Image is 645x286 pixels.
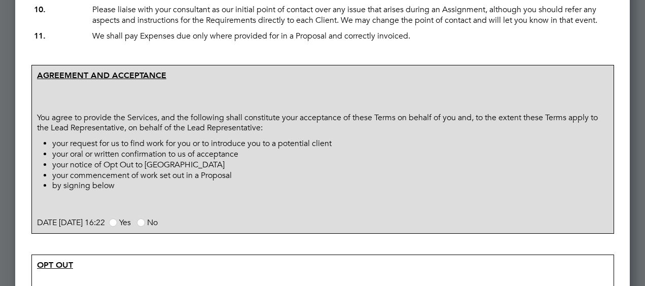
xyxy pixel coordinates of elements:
span: Yes [119,218,131,228]
strong: 10. [34,5,46,14]
p: We shall pay Expenses due only where provided for in a Proposal and correctly invoiced. [90,28,614,44]
strong: 11. [34,31,46,41]
li: your notice of Opt Out to [GEOGRAPHIC_DATA] [52,160,614,170]
li: your commencement of work set out in a Proposal [52,170,614,181]
u: OPT OUT [37,260,73,270]
p: Please liaise with your consultant as our initial point of contact over any issue that arises dur... [90,2,614,28]
li: your oral or written confirmation to us of acceptance [52,149,614,160]
li: by signing below [52,181,614,191]
li: your request for us to find work for you or to introduce you to a potential client [52,138,614,149]
strong: AGREEMENT AND ACCEPTANCE [37,70,166,80]
span: No [147,218,158,228]
p: DATE [DATE] 16:22 [34,215,611,231]
p: You agree to provide the Services, and the following shall constitute your acceptance of these Te... [34,110,611,136]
